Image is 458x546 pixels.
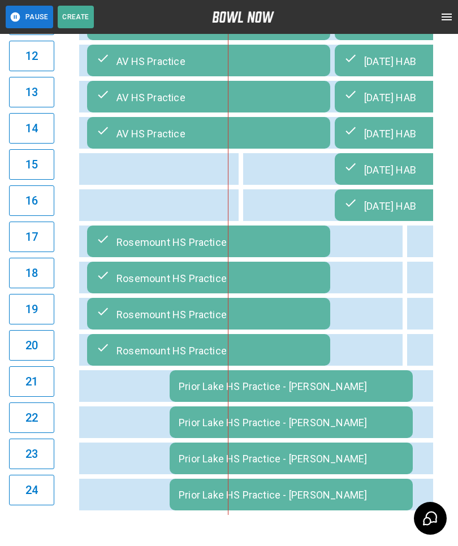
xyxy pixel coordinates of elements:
div: Rosemount HS Practice [96,235,321,248]
div: Prior Lake HS Practice - [PERSON_NAME] [179,417,404,428]
button: 18 [9,258,54,288]
h6: 14 [25,119,38,137]
button: 15 [9,149,54,180]
div: Rosemount HS Practice [96,271,321,284]
h6: 22 [25,409,38,427]
div: Prior Lake HS Practice - [PERSON_NAME] [179,380,404,392]
div: AV HS Practice [96,126,321,140]
h6: 15 [25,155,38,174]
h6: 19 [25,300,38,318]
button: 20 [9,330,54,361]
div: AV HS Practice [96,54,321,67]
button: 19 [9,294,54,324]
button: 12 [9,41,54,71]
button: open drawer [435,6,458,28]
button: 17 [9,222,54,252]
div: Rosemount HS Practice [96,343,321,357]
div: Prior Lake HS Practice - [PERSON_NAME] [179,453,404,465]
button: Pause [6,6,53,28]
button: 13 [9,77,54,107]
img: logo [212,11,274,23]
h6: 18 [25,264,38,282]
button: 14 [9,113,54,144]
button: 16 [9,185,54,216]
div: Prior Lake HS Practice - [PERSON_NAME] [179,489,404,501]
h6: 16 [25,192,38,210]
h6: 13 [25,83,38,101]
h6: 23 [25,445,38,463]
button: 21 [9,366,54,397]
h6: 24 [25,481,38,499]
div: AV HS Practice [96,90,321,103]
div: Rosemount HS Practice [96,307,321,320]
h6: 12 [25,47,38,65]
h6: 17 [25,228,38,246]
h6: 20 [25,336,38,354]
h6: 21 [25,372,38,391]
button: 22 [9,402,54,433]
button: 23 [9,439,54,469]
button: Create [58,6,94,28]
button: 24 [9,475,54,505]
